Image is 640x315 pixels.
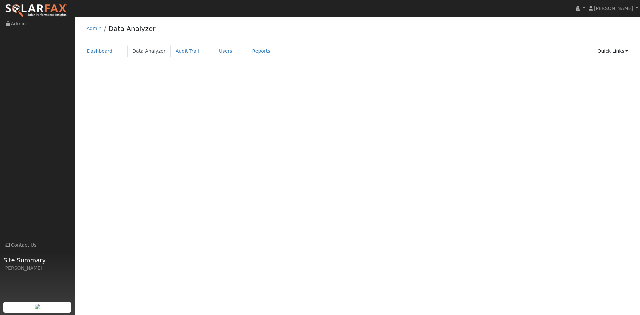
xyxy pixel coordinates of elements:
a: Quick Links [592,45,633,57]
a: Reports [247,45,275,57]
div: [PERSON_NAME] [3,265,71,272]
a: Admin [87,26,102,31]
a: Data Analyzer [127,45,171,57]
span: [PERSON_NAME] [594,6,633,11]
a: Users [214,45,237,57]
img: SolarFax [5,4,68,18]
a: Data Analyzer [108,25,155,33]
span: Site Summary [3,256,71,265]
a: Audit Trail [171,45,204,57]
img: retrieve [35,304,40,309]
a: Dashboard [82,45,118,57]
